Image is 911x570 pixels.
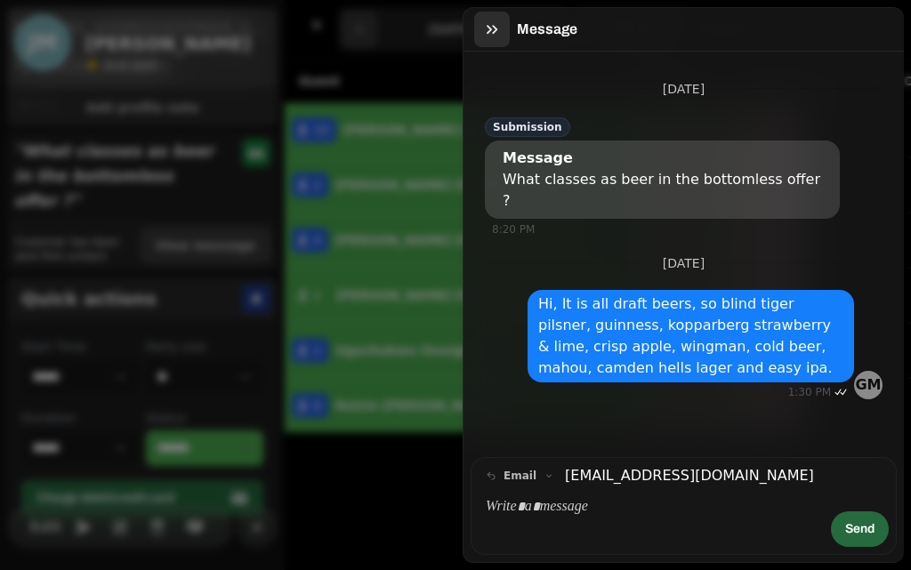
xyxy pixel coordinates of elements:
button: Send [831,511,889,547]
h3: Message [517,19,584,40]
div: 8:20 PM [492,222,840,237]
p: [DATE] [663,254,705,272]
p: [DATE] [663,80,705,98]
div: 1:30 PM [788,385,833,399]
div: Message [503,148,573,169]
span: GM [855,378,881,392]
div: Submission [485,117,570,137]
button: email [479,465,561,486]
span: Send [845,523,875,535]
a: [EMAIL_ADDRESS][DOMAIN_NAME] [565,465,814,486]
p: Hi, It is all draft beers, so blind tiger pilsner, guinness, kopparberg strawberry & lime, crisp ... [538,293,843,379]
div: What classes as beer in the bottomless offer ? [503,169,829,212]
